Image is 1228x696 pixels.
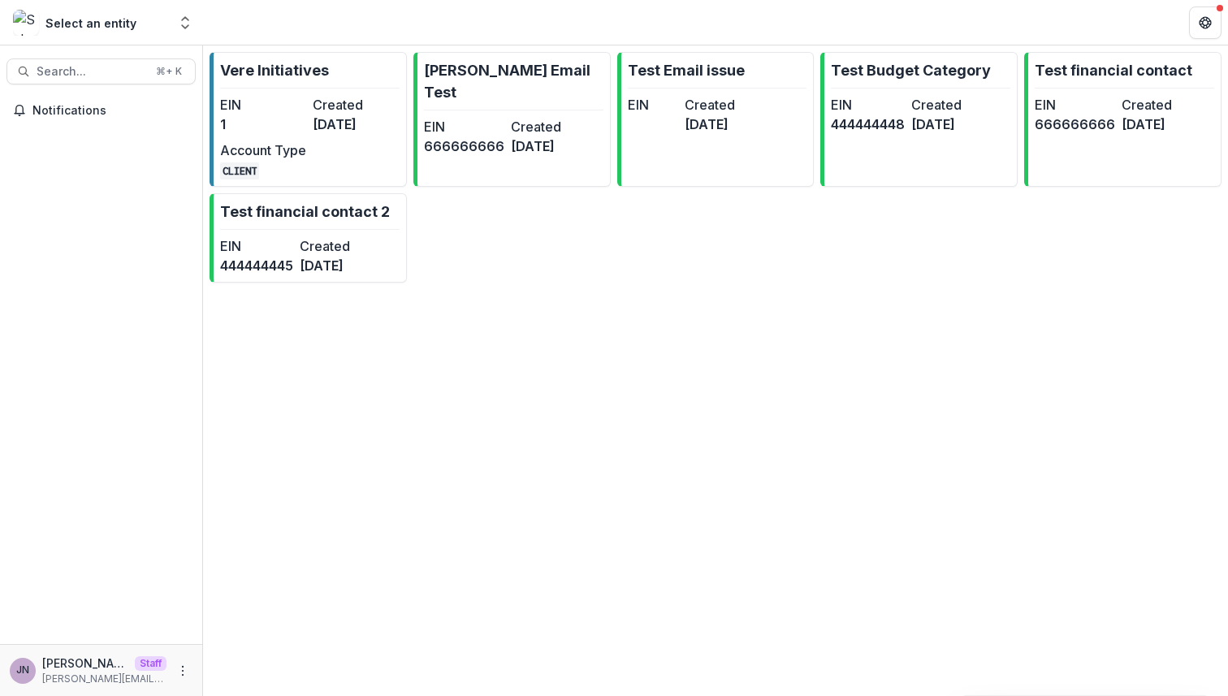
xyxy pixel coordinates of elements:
dd: 1 [220,115,306,134]
button: More [173,661,192,681]
dd: [DATE] [911,115,985,134]
dt: EIN [424,117,504,136]
dt: Created [300,236,373,256]
dd: [DATE] [313,115,399,134]
div: Joyce N [16,665,29,676]
p: [PERSON_NAME] Email Test [424,59,603,103]
dt: EIN [628,95,678,115]
dt: Created [911,95,985,115]
a: [PERSON_NAME] Email TestEIN666666666Created[DATE] [413,52,611,187]
a: Test financial contact 2EIN444444445Created[DATE] [210,193,407,283]
img: Select an entity [13,10,39,36]
p: Vere Initiatives [220,59,329,81]
dt: EIN [220,95,306,115]
dt: EIN [1035,95,1115,115]
div: ⌘ + K [153,63,185,80]
dd: 444444448 [831,115,905,134]
a: Test Email issueEINCreated[DATE] [617,52,815,187]
dd: 444444445 [220,256,293,275]
a: Test financial contactEIN666666666Created[DATE] [1024,52,1222,187]
p: Staff [135,656,166,671]
span: Notifications [32,104,189,118]
span: Search... [37,65,146,79]
dd: [DATE] [1122,115,1202,134]
div: Select an entity [45,15,136,32]
a: Vere InitiativesEIN1Created[DATE]Account TypeCLIENT [210,52,407,187]
code: CLIENT [220,162,259,179]
button: Get Help [1189,6,1222,39]
p: [PERSON_NAME] [42,655,128,672]
dd: [DATE] [685,115,735,134]
dd: 666666666 [424,136,504,156]
a: Test Budget CategoryEIN444444448Created[DATE] [820,52,1018,187]
dt: Account Type [220,140,306,160]
dd: 666666666 [1035,115,1115,134]
p: Test Budget Category [831,59,991,81]
dd: [DATE] [300,256,373,275]
dt: EIN [831,95,905,115]
dt: EIN [220,236,293,256]
dt: Created [511,117,591,136]
p: Test financial contact [1035,59,1192,81]
p: Test financial contact 2 [220,201,390,223]
button: Open entity switcher [174,6,197,39]
p: Test Email issue [628,59,745,81]
dt: Created [685,95,735,115]
button: Search... [6,58,196,84]
dd: [DATE] [511,136,591,156]
dt: Created [1122,95,1202,115]
button: Notifications [6,97,196,123]
p: [PERSON_NAME][EMAIL_ADDRESS][DOMAIN_NAME] [42,672,166,686]
dt: Created [313,95,399,115]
